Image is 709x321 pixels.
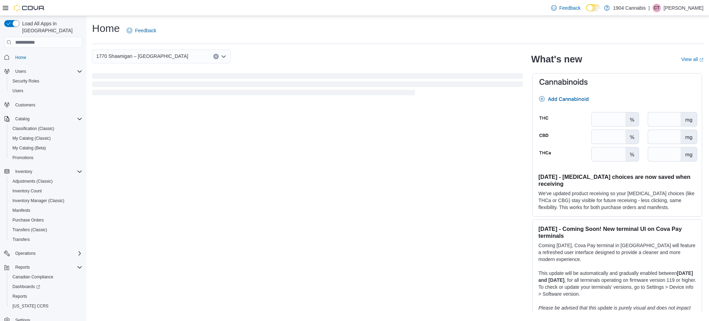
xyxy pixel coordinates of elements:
a: Promotions [10,154,36,162]
span: Classification (Classic) [10,124,82,133]
span: Reports [12,263,82,271]
button: Reports [12,263,33,271]
span: Transfers (Classic) [12,227,47,233]
span: Operations [12,249,82,258]
span: Load All Apps in [GEOGRAPHIC_DATA] [19,20,82,34]
button: My Catalog (Beta) [7,143,85,153]
span: Inventory Manager (Classic) [10,197,82,205]
button: Customers [1,100,85,110]
button: Operations [12,249,38,258]
span: Reports [15,264,30,270]
button: Inventory Count [7,186,85,196]
span: Customers [15,102,35,108]
a: Dashboards [7,282,85,292]
span: Canadian Compliance [12,274,53,280]
span: CT [654,4,659,12]
a: Purchase Orders [10,216,47,224]
a: Canadian Compliance [10,273,56,281]
p: | [648,4,650,12]
span: Transfers [10,235,82,244]
span: My Catalog (Beta) [10,144,82,152]
button: Inventory [1,167,85,176]
em: Please be advised that this update is purely visual and does not impact payment functionality. [538,305,691,318]
a: My Catalog (Classic) [10,134,54,142]
span: Home [12,53,82,61]
button: Reports [7,292,85,301]
button: Inventory Manager (Classic) [7,196,85,206]
button: Home [1,52,85,62]
span: Reports [12,294,27,299]
span: Purchase Orders [12,217,44,223]
button: Catalog [1,114,85,124]
span: Adjustments (Classic) [12,179,53,184]
a: View allExternal link [681,57,703,62]
button: Transfers (Classic) [7,225,85,235]
span: Promotions [10,154,82,162]
button: Users [12,67,29,76]
p: We've updated product receiving so your [MEDICAL_DATA] choices (like THCa or CBG) stay visible fo... [538,190,696,211]
span: Users [12,88,23,94]
span: Feedback [559,5,581,11]
span: Users [10,87,82,95]
span: Canadian Compliance [10,273,82,281]
button: My Catalog (Classic) [7,133,85,143]
span: Dashboards [10,283,82,291]
span: Security Roles [10,77,82,85]
button: Classification (Classic) [7,124,85,133]
button: Operations [1,249,85,258]
button: Manifests [7,206,85,215]
h1: Home [92,21,120,35]
a: [US_STATE] CCRS [10,302,51,310]
a: Manifests [10,206,33,215]
a: Home [12,53,29,62]
span: Security Roles [12,78,39,84]
button: Open list of options [221,54,226,59]
span: Inventory Manager (Classic) [12,198,64,203]
span: Users [15,69,26,74]
span: Inventory Count [12,188,42,194]
img: Cova [14,5,45,11]
button: Purchase Orders [7,215,85,225]
button: Users [7,86,85,96]
a: Inventory Count [10,187,45,195]
span: Adjustments (Classic) [10,177,82,185]
span: Customers [12,101,82,109]
button: Users [1,67,85,76]
input: Dark Mode [586,4,601,11]
a: Customers [12,101,38,109]
svg: External link [699,58,703,62]
button: Catalog [12,115,32,123]
a: Transfers (Classic) [10,226,50,234]
span: Transfers [12,237,30,242]
button: Canadian Compliance [7,272,85,282]
span: Classification (Classic) [12,126,54,131]
h3: [DATE] - [MEDICAL_DATA] choices are now saved when receiving [538,173,696,187]
span: Manifests [12,208,30,213]
a: Feedback [124,24,159,37]
span: Catalog [12,115,82,123]
h3: [DATE] - Coming Soon! New terminal UI on Cova Pay terminals [538,225,696,239]
p: 1904 Cannabis [613,4,646,12]
button: Adjustments (Classic) [7,176,85,186]
span: Promotions [12,155,34,160]
span: Transfers (Classic) [10,226,82,234]
button: Reports [1,262,85,272]
span: My Catalog (Classic) [12,136,51,141]
span: Catalog [15,116,29,122]
a: Security Roles [10,77,42,85]
p: This update will be automatically and gradually enabled between , for all terminals operating on ... [538,270,696,297]
a: Reports [10,292,30,301]
p: Coming [DATE], Cova Pay terminal in [GEOGRAPHIC_DATA] will feature a refreshed user interface des... [538,242,696,263]
a: Users [10,87,26,95]
span: [US_STATE] CCRS [12,303,48,309]
button: Inventory [12,167,35,176]
span: Dashboards [12,284,40,289]
span: Inventory Count [10,187,82,195]
button: [US_STATE] CCRS [7,301,85,311]
button: Transfers [7,235,85,244]
span: Users [12,67,82,76]
a: Dashboards [10,283,43,291]
p: [PERSON_NAME] [664,4,703,12]
a: Adjustments (Classic) [10,177,55,185]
